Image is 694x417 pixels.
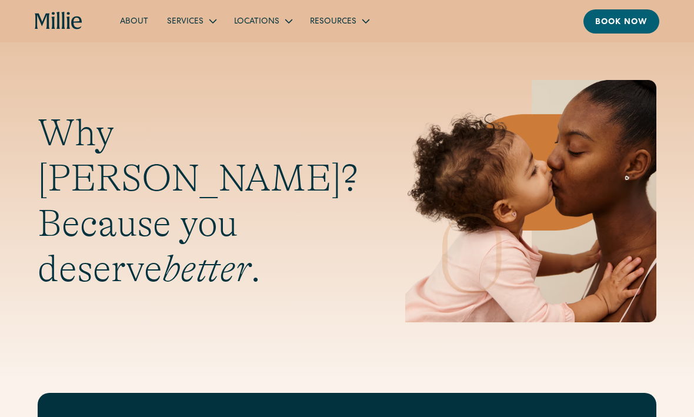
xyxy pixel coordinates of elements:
[583,9,659,34] a: Book now
[234,16,279,28] div: Locations
[158,11,225,31] div: Services
[301,11,378,31] div: Resources
[162,248,251,290] em: better
[111,11,158,31] a: About
[167,16,203,28] div: Services
[38,111,358,291] h1: Why [PERSON_NAME]? Because you deserve .
[35,12,82,31] a: home
[405,80,656,322] img: Mother and baby sharing a kiss, highlighting the emotional bond and nurturing care at the heart o...
[310,16,356,28] div: Resources
[225,11,301,31] div: Locations
[595,16,648,29] div: Book now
